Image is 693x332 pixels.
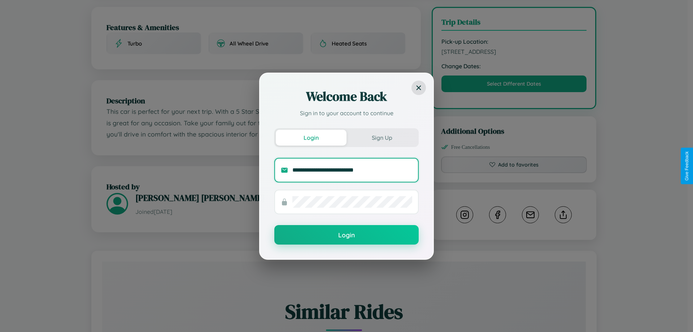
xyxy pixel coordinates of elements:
button: Login [276,130,346,146]
p: Sign in to your account to continue [274,109,419,117]
div: Give Feedback [684,151,689,181]
button: Sign Up [346,130,417,146]
h2: Welcome Back [274,88,419,105]
button: Login [274,225,419,245]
